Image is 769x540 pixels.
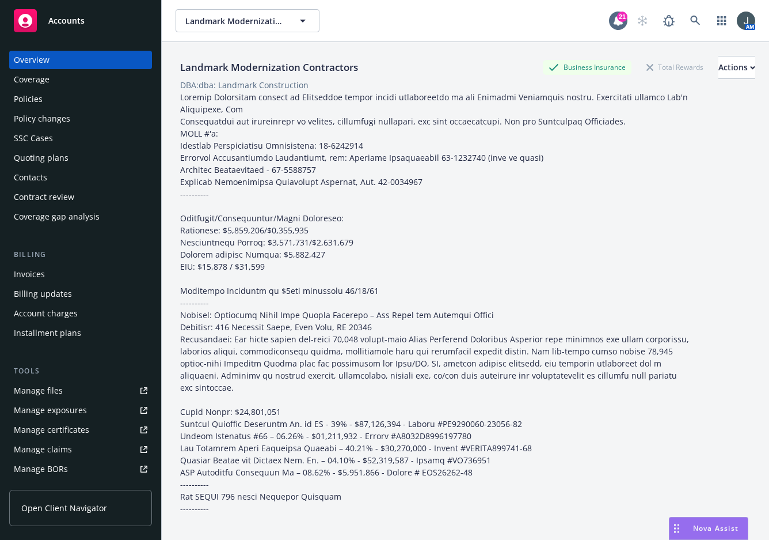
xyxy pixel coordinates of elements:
[176,9,319,32] button: Landmark Modernization Contractors
[14,70,50,89] div: Coverage
[9,149,152,167] a: Quoting plans
[14,460,68,478] div: Manage BORs
[9,304,152,323] a: Account charges
[9,440,152,459] a: Manage claims
[9,5,152,37] a: Accounts
[669,517,748,540] button: Nova Assist
[180,79,309,91] div: DBA: dba: Landmark Construction
[14,304,78,323] div: Account charges
[9,479,152,498] a: Summary of insurance
[14,207,100,226] div: Coverage gap analysis
[14,421,89,439] div: Manage certificates
[9,249,152,260] div: Billing
[710,9,733,32] a: Switch app
[543,60,631,74] div: Business Insurance
[14,129,53,148] div: SSC Cases
[9,460,152,478] a: Manage BORs
[14,109,70,128] div: Policy changes
[14,265,45,284] div: Invoices
[14,285,72,303] div: Billing updates
[9,285,152,303] a: Billing updates
[9,51,152,69] a: Overview
[718,56,755,79] button: Actions
[14,382,63,400] div: Manage files
[176,60,363,75] div: Landmark Modernization Contractors
[14,440,72,459] div: Manage claims
[9,382,152,400] a: Manage files
[9,90,152,108] a: Policies
[21,502,107,514] span: Open Client Navigator
[14,51,50,69] div: Overview
[14,324,81,342] div: Installment plans
[657,9,680,32] a: Report a Bug
[718,56,755,78] div: Actions
[693,523,738,533] span: Nova Assist
[9,207,152,226] a: Coverage gap analysis
[9,109,152,128] a: Policy changes
[9,365,152,377] div: Tools
[617,12,627,22] div: 21
[9,188,152,206] a: Contract review
[684,9,707,32] a: Search
[641,60,709,74] div: Total Rewards
[48,16,85,25] span: Accounts
[14,168,47,187] div: Contacts
[9,421,152,439] a: Manage certificates
[14,90,43,108] div: Policies
[9,129,152,148] a: SSC Cases
[9,168,152,187] a: Contacts
[14,188,74,206] div: Contract review
[737,12,755,30] img: photo
[9,70,152,89] a: Coverage
[185,15,285,27] span: Landmark Modernization Contractors
[669,518,684,539] div: Drag to move
[14,401,87,420] div: Manage exposures
[14,149,68,167] div: Quoting plans
[631,9,654,32] a: Start snowing
[9,324,152,342] a: Installment plans
[9,401,152,420] a: Manage exposures
[9,265,152,284] a: Invoices
[14,479,101,498] div: Summary of insurance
